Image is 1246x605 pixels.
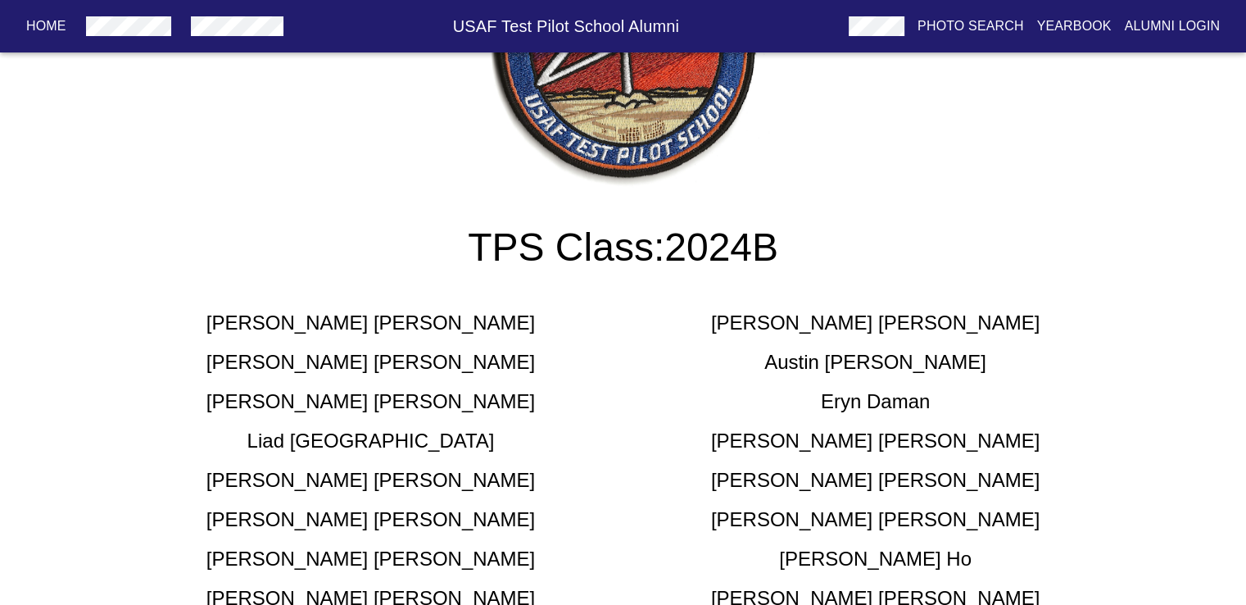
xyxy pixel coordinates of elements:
h3: TPS Class: 2024B [119,225,1128,271]
h5: [PERSON_NAME] [PERSON_NAME] [711,310,1040,336]
h5: [PERSON_NAME] Ho [779,546,972,572]
p: Home [26,16,66,36]
p: Yearbook [1036,16,1111,36]
h5: [PERSON_NAME] [PERSON_NAME] [206,467,535,494]
button: Yearbook [1030,11,1117,41]
button: Alumni Login [1118,11,1227,41]
h5: Liad [GEOGRAPHIC_DATA] [247,428,495,454]
h5: [PERSON_NAME] [PERSON_NAME] [206,546,535,572]
h5: [PERSON_NAME] [PERSON_NAME] [711,507,1040,533]
h5: Austin [PERSON_NAME] [764,349,986,375]
p: Alumni Login [1125,16,1221,36]
h5: [PERSON_NAME] [PERSON_NAME] [206,389,535,415]
button: Photo Search [911,11,1031,41]
h5: [PERSON_NAME] [PERSON_NAME] [711,467,1040,494]
h5: [PERSON_NAME] [PERSON_NAME] [206,349,535,375]
button: Home [20,11,73,41]
h5: [PERSON_NAME] [PERSON_NAME] [711,428,1040,454]
h6: USAF Test Pilot School Alumni [290,13,842,39]
p: Photo Search [918,16,1024,36]
h5: Eryn Daman [821,389,930,415]
h5: [PERSON_NAME] [PERSON_NAME] [206,507,535,533]
h5: [PERSON_NAME] [PERSON_NAME] [206,310,535,336]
